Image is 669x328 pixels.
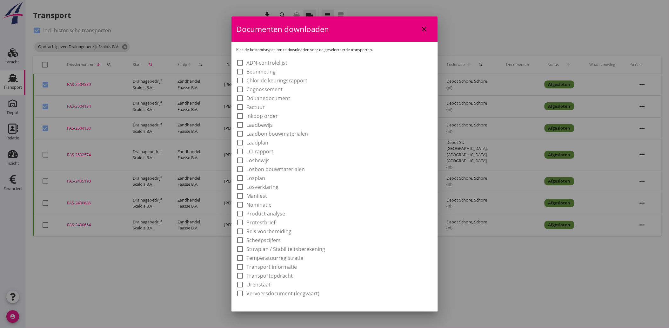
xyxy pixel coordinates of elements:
label: Protestbrief [247,219,276,226]
label: ADN-controlelijst [247,60,288,66]
label: Factuur [247,104,265,110]
label: Laadplan [247,139,269,146]
label: Losverklaring [247,184,279,190]
div: Downloaden [396,310,428,316]
button: Sluiten [360,307,388,319]
label: Laadbon bouwmaterialen [247,131,308,137]
label: Inkoop order [247,113,278,119]
label: Scheepscijfers [247,237,281,243]
label: Reis voorbereiding [247,228,292,235]
label: Transportopdracht [247,273,293,279]
label: Chloride keuringsrapport [247,77,308,84]
label: Beunmeting [247,68,276,75]
p: Kies de bestandstypes om te downloaden voor de geselecteerde transporten. [237,47,433,53]
label: Laadbewijs [247,122,273,128]
label: Temperatuurregistratie [247,255,304,261]
label: Losplan [247,175,265,181]
label: Transport informatie [247,264,297,270]
label: Stuwplan / Stabiliteitsberekening [247,246,325,252]
label: Losbewijs [247,157,270,164]
button: Downloaden [391,307,433,319]
div: Documenten downloaden [231,16,438,42]
i: close [421,25,428,33]
label: Product analyse [247,210,285,217]
label: Cognossement [247,86,283,93]
label: Urenstaat [247,281,271,288]
label: Manifest [247,193,267,199]
div: Sluiten [365,310,383,316]
label: Douanedocument [247,95,291,101]
label: Losbon bouwmaterialen [247,166,305,172]
label: Vervoersdocument (leegvaart) [247,290,320,297]
label: Nominatie [247,202,272,208]
label: LCI rapport [247,148,274,155]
